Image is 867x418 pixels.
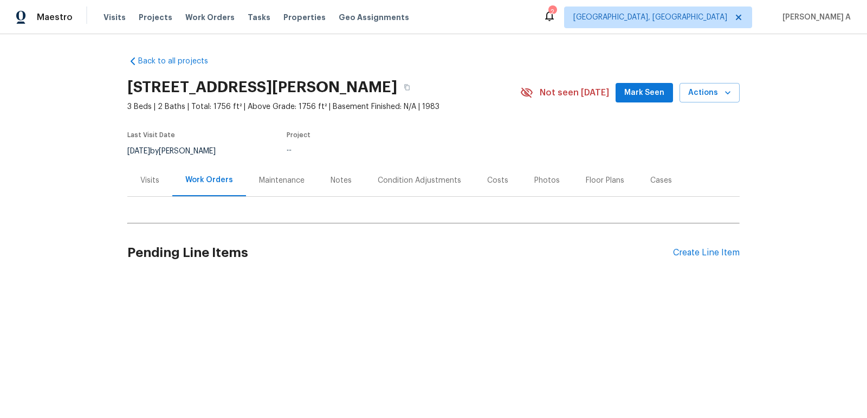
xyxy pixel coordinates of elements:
[127,228,673,278] h2: Pending Line Items
[127,132,175,138] span: Last Visit Date
[127,145,229,158] div: by [PERSON_NAME]
[287,145,495,152] div: ...
[778,12,851,23] span: [PERSON_NAME] A
[624,86,664,100] span: Mark Seen
[339,12,409,23] span: Geo Assignments
[140,175,159,186] div: Visits
[185,175,233,185] div: Work Orders
[688,86,731,100] span: Actions
[673,248,740,258] div: Create Line Item
[127,82,397,93] h2: [STREET_ADDRESS][PERSON_NAME]
[534,175,560,186] div: Photos
[331,175,352,186] div: Notes
[248,14,270,21] span: Tasks
[378,175,461,186] div: Condition Adjustments
[37,12,73,23] span: Maestro
[127,56,231,67] a: Back to all projects
[680,83,740,103] button: Actions
[540,87,609,98] span: Not seen [DATE]
[127,147,150,155] span: [DATE]
[283,12,326,23] span: Properties
[487,175,508,186] div: Costs
[650,175,672,186] div: Cases
[139,12,172,23] span: Projects
[397,78,417,97] button: Copy Address
[259,175,305,186] div: Maintenance
[573,12,727,23] span: [GEOGRAPHIC_DATA], [GEOGRAPHIC_DATA]
[287,132,310,138] span: Project
[103,12,126,23] span: Visits
[586,175,624,186] div: Floor Plans
[616,83,673,103] button: Mark Seen
[548,7,556,17] div: 2
[185,12,235,23] span: Work Orders
[127,101,520,112] span: 3 Beds | 2 Baths | Total: 1756 ft² | Above Grade: 1756 ft² | Basement Finished: N/A | 1983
